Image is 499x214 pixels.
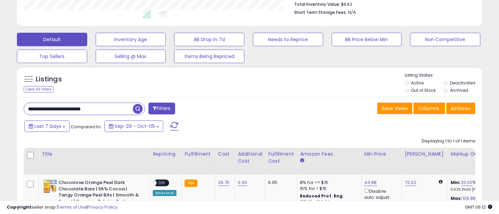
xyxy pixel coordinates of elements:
[185,151,212,158] div: Fulfillment
[300,151,358,158] div: Amazon Fees
[36,75,62,84] h5: Listings
[364,151,399,158] div: Min Price
[157,180,167,186] span: OFF
[58,204,87,210] a: Terms of Use
[96,33,166,46] button: Inventory Age
[451,179,461,186] b: Min:
[71,124,102,130] span: Compared to:
[300,186,356,192] div: 15% for > $15
[7,204,31,210] strong: Copyright
[218,179,230,186] a: 26.75
[294,9,347,15] b: Short Term Storage Fees:
[450,80,475,86] label: Deactivated
[413,103,445,114] button: Columns
[24,121,70,132] button: Last 7 Days
[405,179,417,186] a: 72.22
[405,151,445,158] div: [PERSON_NAME]
[411,80,424,86] label: Active
[364,187,397,207] div: Disable auto adjust min
[24,86,54,92] div: Clear All Filters
[153,190,176,196] div: Amazon AI
[174,50,244,63] button: Items Being Repriced
[364,179,377,186] a: 44.88
[104,121,163,132] button: Sep-29 - Oct-05
[7,204,117,211] div: seller snap | |
[461,179,473,186] a: 20.00
[268,151,294,165] div: Fulfillment Cost
[446,103,475,114] button: Actions
[300,180,356,186] div: 8% for <= $15
[377,103,412,114] button: Save View
[34,123,61,130] span: Last 7 Days
[153,151,179,158] div: Repricing
[450,87,468,93] label: Archived
[332,33,402,46] button: BB Price Below Min
[42,151,147,158] div: Title
[300,158,304,164] small: Amazon Fees.
[238,151,262,165] div: Additional Cost
[268,180,292,186] div: 6.05
[294,1,340,7] b: Total Inventory Value:
[148,103,175,114] button: Filters
[418,105,439,112] span: Columns
[185,180,197,187] small: FBA
[253,33,323,46] button: Needs to Reprice
[300,193,344,199] b: Reduced Prof. Rng.
[88,204,117,210] a: Privacy Policy
[465,204,492,210] span: 2025-10-13 06:12 GMT
[405,72,482,79] p: Listing States:
[96,50,166,63] button: Selling @ Max
[348,9,356,16] span: N/A
[422,138,475,144] div: Displaying 1 to 1 of 1 items
[238,179,247,186] a: 0.00
[218,151,232,158] div: Cost
[410,33,480,46] button: Non Competitive
[17,50,87,63] button: Top Sellers
[17,33,87,46] button: Default
[411,87,436,93] label: Out of Stock
[43,180,57,193] img: 513ea7wqSrL._SL40_.jpg
[174,33,244,46] button: BB Drop in 7d
[115,123,155,130] span: Sep-29 - Oct-05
